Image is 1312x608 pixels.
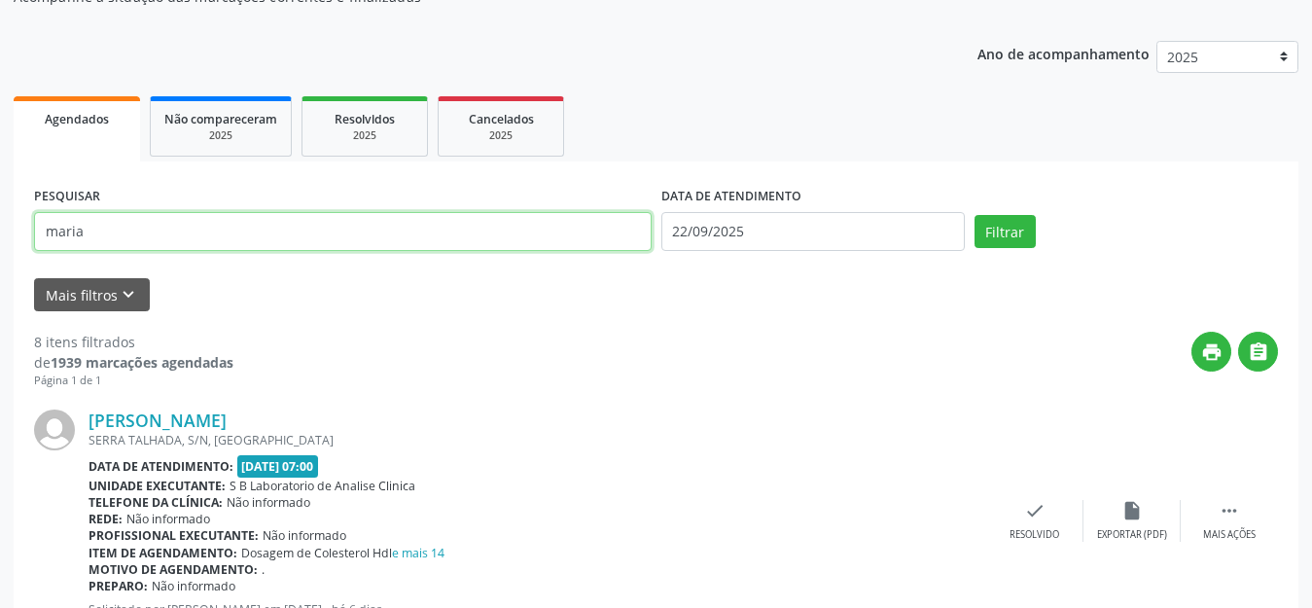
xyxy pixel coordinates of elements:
[89,478,226,494] b: Unidade executante:
[262,561,265,578] span: .
[241,545,444,561] span: Dosagem de Colesterol Hdl
[1203,528,1256,542] div: Mais ações
[316,128,413,143] div: 2025
[118,284,139,305] i: keyboard_arrow_down
[1121,500,1143,521] i: insert_drive_file
[1248,341,1269,363] i: 
[1219,500,1240,521] i: 
[661,212,965,251] input: Selecione um intervalo
[152,578,235,594] span: Não informado
[89,432,986,448] div: SERRA TALHADA, S/N, [GEOGRAPHIC_DATA]
[89,561,258,578] b: Motivo de agendamento:
[34,373,233,389] div: Página 1 de 1
[1191,332,1231,372] button: print
[89,545,237,561] b: Item de agendamento:
[34,278,150,312] button: Mais filtroskeyboard_arrow_down
[34,212,652,251] input: Nome, CNS
[661,182,801,212] label: DATA DE ATENDIMENTO
[263,527,346,544] span: Não informado
[34,352,233,373] div: de
[89,410,227,431] a: [PERSON_NAME]
[392,545,444,561] a: e mais 14
[237,455,319,478] span: [DATE] 07:00
[45,111,109,127] span: Agendados
[1010,528,1059,542] div: Resolvido
[335,111,395,127] span: Resolvidos
[89,578,148,594] b: Preparo:
[89,458,233,475] b: Data de atendimento:
[34,332,233,352] div: 8 itens filtrados
[164,111,277,127] span: Não compareceram
[126,511,210,527] span: Não informado
[34,182,100,212] label: PESQUISAR
[1024,500,1046,521] i: check
[230,478,415,494] span: S B Laboratorio de Analise Clinica
[89,511,123,527] b: Rede:
[34,410,75,450] img: img
[977,41,1150,65] p: Ano de acompanhamento
[89,494,223,511] b: Telefone da clínica:
[469,111,534,127] span: Cancelados
[1097,528,1167,542] div: Exportar (PDF)
[227,494,310,511] span: Não informado
[1238,332,1278,372] button: 
[51,353,233,372] strong: 1939 marcações agendadas
[164,128,277,143] div: 2025
[975,215,1036,248] button: Filtrar
[89,527,259,544] b: Profissional executante:
[1201,341,1223,363] i: print
[452,128,550,143] div: 2025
